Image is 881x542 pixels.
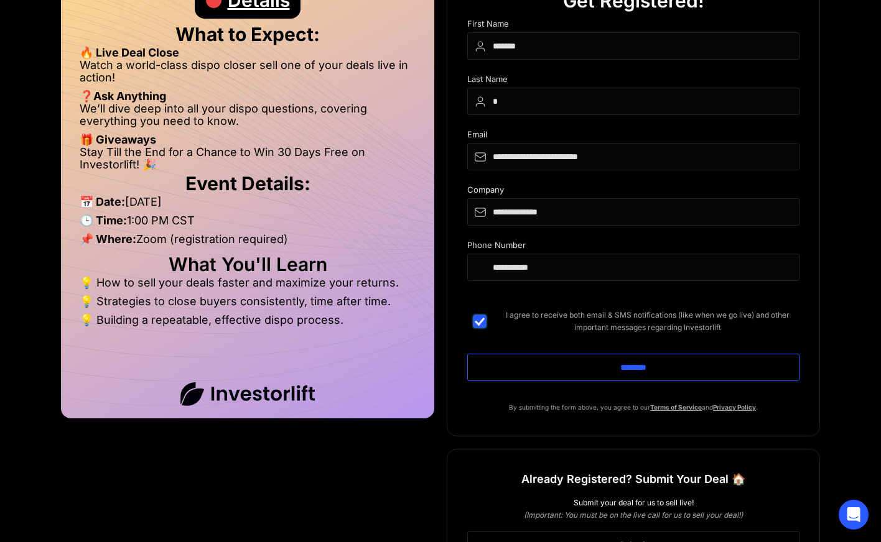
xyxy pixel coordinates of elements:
a: Privacy Policy [713,403,756,411]
span: I agree to receive both email & SMS notifications (like when we go live) and other important mess... [496,309,799,334]
h1: Already Registered? Submit Your Deal 🏠 [521,468,745,490]
strong: 📅 Date: [80,195,125,208]
em: (Important: You must be on the live call for us to sell your deal!) [524,510,743,520]
strong: Event Details: [185,172,310,195]
p: By submitting the form above, you agree to our and . [467,401,799,413]
li: [DATE] [80,196,416,214]
strong: 📌 Where: [80,232,136,246]
div: Open Intercom Messenger [839,500,869,530]
li: 💡 How to sell your deals faster and maximize your returns. [80,277,416,295]
li: Zoom (registration required) [80,233,416,252]
li: 💡 Building a repeatable, effective dispo process. [80,314,416,326]
div: Email [467,130,799,143]
strong: 🕒 Time: [80,214,127,227]
h2: What You'll Learn [80,258,416,270]
div: Company [467,185,799,198]
strong: 🎁 Giveaways [80,133,156,146]
li: 💡 Strategies to close buyers consistently, time after time. [80,295,416,314]
strong: 🔥 Live Deal Close [80,46,179,59]
strong: What to Expect: [175,23,320,45]
li: 1:00 PM CST [80,214,416,233]
li: Stay Till the End for a Chance to Win 30 Days Free on Investorlift! 🎉 [80,146,416,171]
div: First Name [467,19,799,32]
a: Terms of Service [650,403,702,411]
form: DIspo Day Main Form [467,19,799,401]
li: Watch a world-class dispo closer sell one of your deals live in action! [80,59,416,90]
div: Phone Number [467,241,799,254]
div: Submit your deal for us to sell live! [467,497,799,509]
li: We’ll dive deep into all your dispo questions, covering everything you need to know. [80,103,416,134]
div: Last Name [467,75,799,88]
strong: ❓Ask Anything [80,90,166,103]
